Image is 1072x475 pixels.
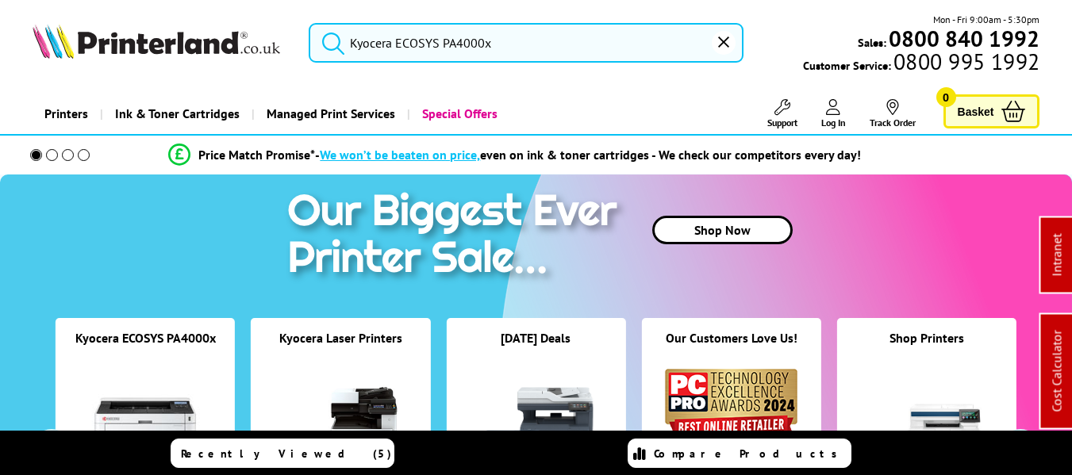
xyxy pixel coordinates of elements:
[837,330,1016,366] div: Shop Printers
[767,117,797,128] span: Support
[198,147,315,163] span: Price Match Promise*
[821,117,846,128] span: Log In
[33,24,280,59] img: Printerland Logo
[821,99,846,128] a: Log In
[933,12,1039,27] span: Mon - Fri 9:00am - 5:30pm
[889,24,1039,53] b: 0800 840 1992
[33,94,100,134] a: Printers
[642,330,821,366] div: Our Customers Love Us!
[75,330,216,346] a: Kyocera ECOSYS PA4000x
[100,94,252,134] a: Ink & Toner Cartridges
[8,141,1022,169] li: modal_Promise
[320,147,480,163] span: We won’t be beaten on price,
[628,439,851,468] a: Compare Products
[171,439,394,468] a: Recently Viewed (5)
[279,174,633,299] img: printer sale
[115,94,240,134] span: Ink & Toner Cartridges
[181,446,392,461] span: Recently Viewed (5)
[652,216,793,244] a: Shop Now
[858,35,886,50] span: Sales:
[886,31,1039,46] a: 0800 840 1992
[943,94,1040,128] a: Basket 0
[803,54,1039,73] span: Customer Service:
[279,330,402,346] a: Kyocera Laser Printers
[446,330,625,366] div: [DATE] Deals
[315,147,861,163] div: - even on ink & toner cartridges - We check our competitors every day!
[891,54,1039,69] span: 0800 995 1992
[870,99,916,128] a: Track Order
[936,87,956,107] span: 0
[252,94,407,134] a: Managed Print Services
[407,94,509,134] a: Special Offers
[33,24,290,62] a: Printerland Logo
[767,99,797,128] a: Support
[1049,234,1065,277] a: Intranet
[958,101,994,122] span: Basket
[654,446,846,461] span: Compare Products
